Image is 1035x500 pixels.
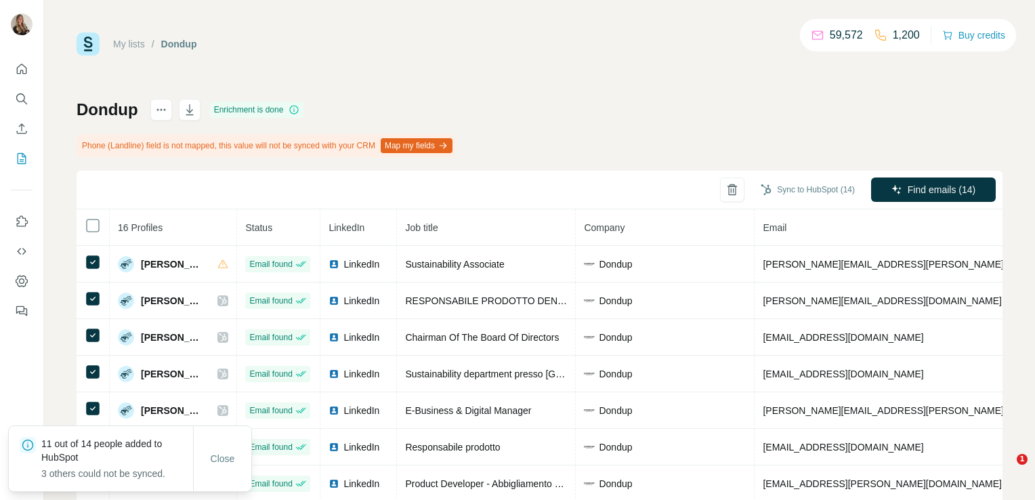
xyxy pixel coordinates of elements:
[599,440,632,454] span: Dondup
[141,257,204,271] span: [PERSON_NAME]
[989,454,1021,486] iframe: Intercom live chat
[118,366,134,382] img: Avatar
[893,27,920,43] p: 1,200
[141,367,204,381] span: [PERSON_NAME]
[584,442,595,453] img: company-logo
[77,134,455,157] div: Phone (Landline) field is not mapped, this value will not be synced with your CRM
[584,369,595,379] img: company-logo
[599,477,632,491] span: Dondup
[113,39,145,49] a: My lists
[11,87,33,111] button: Search
[830,27,863,43] p: 59,572
[599,294,632,308] span: Dondup
[584,222,625,233] span: Company
[343,477,379,491] span: LinkedIn
[763,222,786,233] span: Email
[584,332,595,343] img: company-logo
[118,402,134,419] img: Avatar
[763,442,923,453] span: [EMAIL_ADDRESS][DOMAIN_NAME]
[751,180,864,200] button: Sync to HubSpot (14)
[77,33,100,56] img: Surfe Logo
[343,257,379,271] span: LinkedIn
[118,329,134,346] img: Avatar
[405,442,500,453] span: Responsabile prodotto
[118,222,163,233] span: 16 Profiles
[11,299,33,323] button: Feedback
[11,117,33,141] button: Enrich CSV
[599,404,632,417] span: Dondup
[249,404,292,417] span: Email found
[141,294,204,308] span: [PERSON_NAME]
[249,478,292,490] span: Email found
[201,446,245,471] button: Close
[343,404,379,417] span: LinkedIn
[329,332,339,343] img: LinkedIn logo
[118,256,134,272] img: Avatar
[152,37,154,51] li: /
[599,367,632,381] span: Dondup
[405,405,531,416] span: E-Business & Digital Manager
[405,478,621,489] span: Product Developer - Abbigliamento UOMO-DONNA
[41,437,193,464] p: 11 out of 14 people added to HubSpot
[329,369,339,379] img: LinkedIn logo
[763,295,1001,306] span: [PERSON_NAME][EMAIL_ADDRESS][DOMAIN_NAME]
[11,14,33,35] img: Avatar
[405,332,559,343] span: Chairman Of The Board Of Directors
[161,37,197,51] div: Dondup
[329,222,364,233] span: LinkedIn
[584,405,595,416] img: company-logo
[211,452,235,465] span: Close
[77,99,138,121] h1: Dondup
[343,367,379,381] span: LinkedIn
[249,441,292,453] span: Email found
[599,331,632,344] span: Dondup
[141,331,204,344] span: [PERSON_NAME]
[908,183,975,196] span: Find emails (14)
[249,331,292,343] span: Email found
[329,405,339,416] img: LinkedIn logo
[11,57,33,81] button: Quick start
[343,331,379,344] span: LinkedIn
[11,239,33,264] button: Use Surfe API
[141,404,204,417] span: [PERSON_NAME]
[249,258,292,270] span: Email found
[329,478,339,489] img: LinkedIn logo
[763,369,923,379] span: [EMAIL_ADDRESS][DOMAIN_NAME]
[11,209,33,234] button: Use Surfe on LinkedIn
[942,26,1005,45] button: Buy credits
[11,146,33,171] button: My lists
[245,222,272,233] span: Status
[329,259,339,270] img: LinkedIn logo
[329,295,339,306] img: LinkedIn logo
[381,138,452,153] button: Map my fields
[871,178,996,202] button: Find emails (14)
[763,478,1001,489] span: [EMAIL_ADDRESS][PERSON_NAME][DOMAIN_NAME]
[210,102,304,118] div: Enrichment is done
[11,269,33,293] button: Dashboard
[41,467,193,480] p: 3 others could not be synced.
[329,442,339,453] img: LinkedIn logo
[343,294,379,308] span: LinkedIn
[405,259,504,270] span: Sustainability Associate
[584,478,595,489] img: company-logo
[249,295,292,307] span: Email found
[405,369,759,379] span: Sustainability department presso [GEOGRAPHIC_DATA] srl-[GEOGRAPHIC_DATA]
[584,259,595,270] img: company-logo
[599,257,632,271] span: Dondup
[249,368,292,380] span: Email found
[763,332,923,343] span: [EMAIL_ADDRESS][DOMAIN_NAME]
[405,222,438,233] span: Job title
[584,295,595,306] img: company-logo
[405,295,776,306] span: RESPONSABILE PRODOTTO DENIM E [PERSON_NAME], UOMO, [PERSON_NAME]
[118,293,134,309] img: Avatar
[1017,454,1028,465] span: 1
[150,99,172,121] button: actions
[343,440,379,454] span: LinkedIn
